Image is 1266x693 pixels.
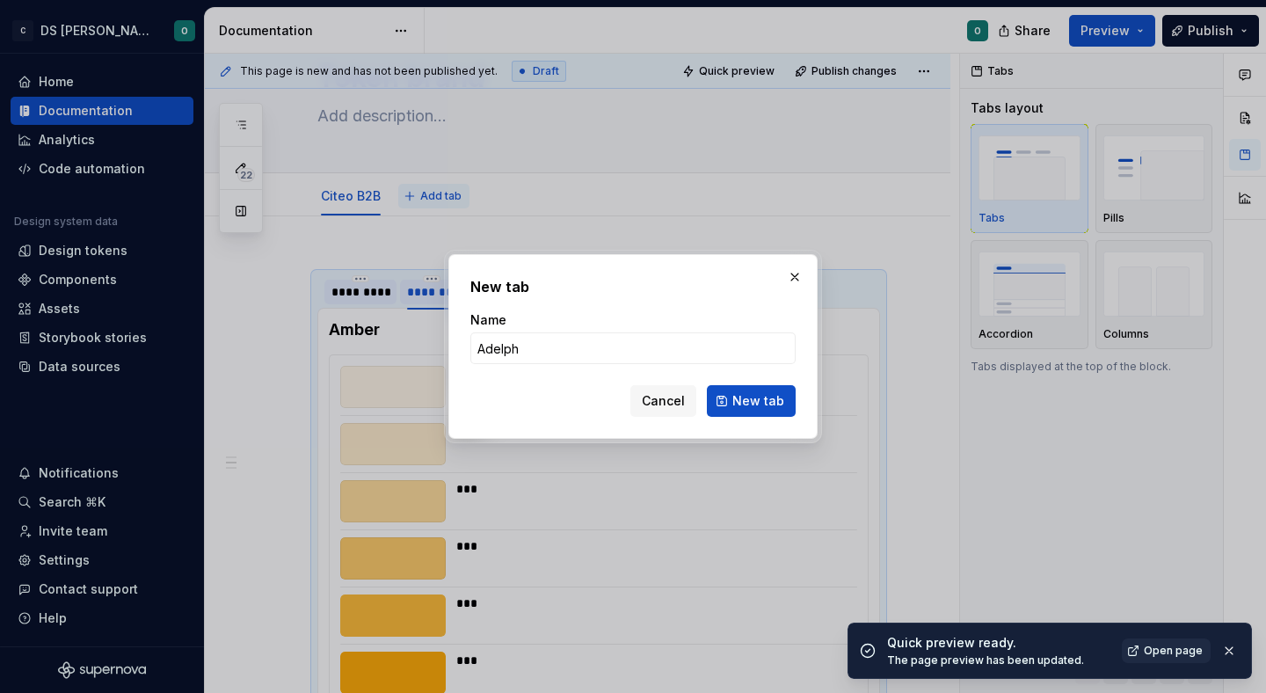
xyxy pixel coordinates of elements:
h2: New tab [470,276,796,297]
button: Cancel [630,385,696,417]
button: New tab [707,385,796,417]
span: Cancel [642,392,685,410]
label: Name [470,311,506,329]
span: Open page [1144,644,1203,658]
a: Open page [1122,638,1211,663]
div: The page preview has been updated. [887,653,1111,667]
div: Quick preview ready. [887,634,1111,652]
span: New tab [732,392,784,410]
